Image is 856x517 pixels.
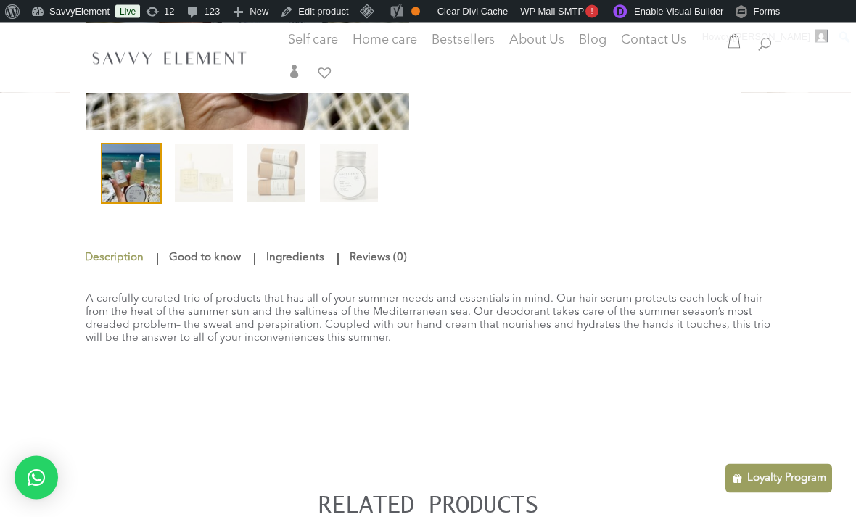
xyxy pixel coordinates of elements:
[89,48,250,69] img: SavvyElement
[353,35,417,64] a: Home care
[733,31,810,42] span: [PERSON_NAME]
[411,7,420,16] div: OK
[579,35,606,49] a: Blog
[84,246,147,272] a: Description
[86,294,770,352] p: A carefully curated trio of products that has all of your summer needs and essentials in mind. Ou...
[175,145,233,203] img: From Root to Tip to Touch - Image 2
[585,5,598,18] span: !
[165,246,244,272] a: Good to know
[247,145,305,203] img: From Root to Tip to Touch - Image 3
[288,65,301,78] span: 
[621,35,686,49] a: Contact Us
[263,246,328,272] a: Ingredients
[579,33,606,46] span: Blog
[320,145,378,203] img: From Root to Tip to Touch - Image 4
[621,33,686,46] span: Contact Us
[432,35,495,49] a: Bestsellers
[509,35,564,49] a: About Us
[102,145,160,203] img: From Root to Tip to Touch
[353,33,417,46] span: Home care
[288,33,338,46] span: Self care
[432,33,495,46] span: Bestsellers
[288,35,338,64] a: Self care
[346,246,411,272] a: Reviews (0)
[115,5,140,18] a: Live
[288,65,301,83] a: 
[509,33,564,46] span: About Us
[697,25,834,49] a: Howdy,
[747,470,826,487] p: Loyalty Program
